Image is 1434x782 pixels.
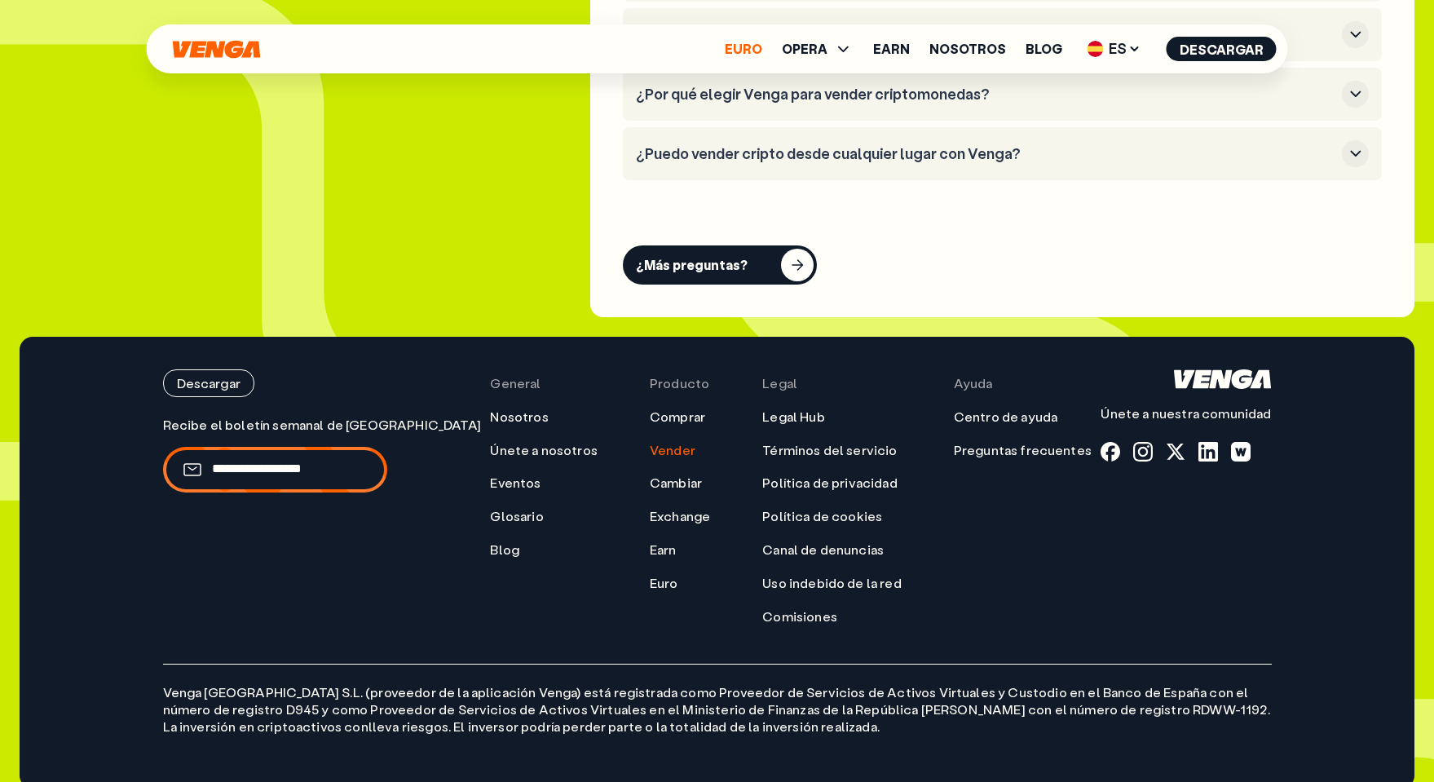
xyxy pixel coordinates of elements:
[490,442,598,459] a: Únete a nosotros
[954,442,1092,459] a: Preguntas frecuentes
[636,86,1335,104] h3: ¿Por qué elegir Venga para vender criptomonedas?
[1082,36,1147,62] span: ES
[1133,442,1153,462] a: instagram
[650,541,677,559] a: Earn
[725,42,762,55] a: Euro
[636,145,1335,163] h3: ¿Puedo vender cripto desde cualquier lugar con Venga?
[163,369,254,397] button: Descargar
[636,140,1369,167] button: ¿Puedo vender cripto desde cualquier lugar con Venga?
[650,442,695,459] a: Vender
[929,42,1006,55] a: Nosotros
[490,409,548,426] a: Nosotros
[762,508,882,525] a: Política de cookies
[650,375,709,392] span: Producto
[1174,369,1271,389] svg: Inicio
[490,375,541,392] span: General
[1101,442,1120,462] a: fb
[1026,42,1062,55] a: Blog
[636,257,748,273] div: ¿Más preguntas?
[163,417,481,434] p: Recibe el boletín semanal de [GEOGRAPHIC_DATA]
[163,369,481,397] a: Descargar
[954,375,993,392] span: Ayuda
[762,608,837,625] a: Comisiones
[650,575,678,592] a: Euro
[1166,442,1185,462] a: x
[163,664,1272,735] p: Venga [GEOGRAPHIC_DATA] S.L. (proveedor de la aplicación Venga) está registrada como Proveedor de...
[636,81,1369,108] button: ¿Por qué elegir Venga para vender criptomonedas?
[762,575,902,592] a: Uso indebido de la red
[1088,41,1104,57] img: flag-es
[954,409,1057,426] a: Centro de ayuda
[636,21,1369,48] button: ¿Qué criptomonedas puedo vender en la aplicación Venga?
[623,245,817,285] button: ¿Más preguntas?
[762,541,884,559] a: Canal de denuncias
[762,375,797,392] span: Legal
[762,475,898,492] a: Política de privacidad
[490,541,519,559] a: Blog
[650,475,702,492] a: Cambiar
[171,40,263,59] svg: Inicio
[650,409,705,426] a: Comprar
[1167,37,1277,61] button: Descargar
[650,508,710,525] a: Exchange
[762,409,824,426] a: Legal Hub
[873,42,910,55] a: Earn
[762,442,897,459] a: Términos del servicio
[782,42,827,55] span: OPERA
[1101,405,1271,422] p: Únete a nuestra comunidad
[1198,442,1218,462] a: linkedin
[490,508,543,525] a: Glosario
[782,39,854,59] span: OPERA
[1231,442,1251,462] a: warpcast
[490,475,541,492] a: Eventos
